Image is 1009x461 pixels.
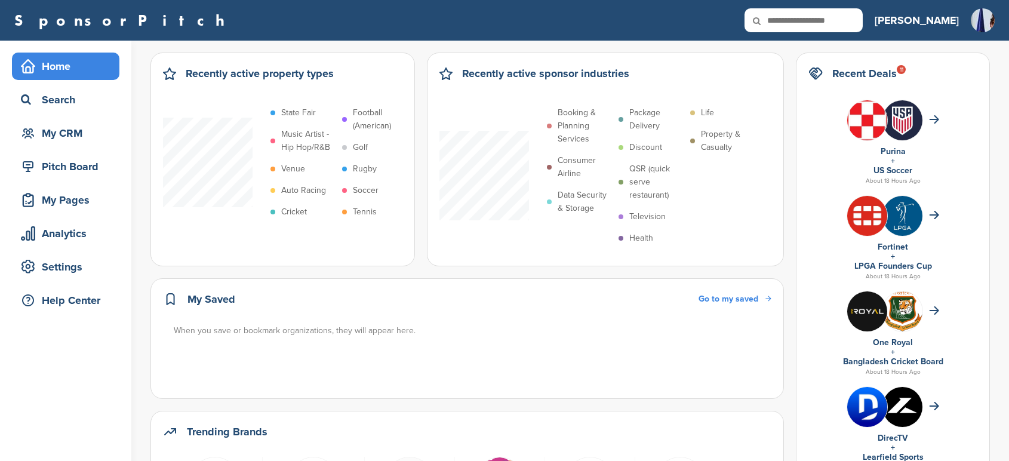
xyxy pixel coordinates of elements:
[847,291,887,331] img: S8lgkjzz 400x400
[12,186,119,214] a: My Pages
[353,205,377,219] p: Tennis
[12,153,119,180] a: Pitch Board
[18,290,119,311] div: Help Center
[18,122,119,144] div: My CRM
[882,291,922,331] img: Open uri20141112 64162 1947g57?1415806541
[12,86,119,113] a: Search
[462,65,629,82] h2: Recently active sponsor industries
[891,156,895,166] a: +
[878,242,908,252] a: Fortinet
[558,154,613,180] p: Consumer Airline
[12,253,119,281] a: Settings
[281,106,316,119] p: State Fair
[353,106,408,133] p: Football (American)
[878,433,908,443] a: DirecTV
[629,210,666,223] p: Television
[875,12,959,29] h3: [PERSON_NAME]
[18,223,119,244] div: Analytics
[18,89,119,110] div: Search
[353,162,377,176] p: Rugby
[875,7,959,33] a: [PERSON_NAME]
[353,141,368,154] p: Golf
[629,141,662,154] p: Discount
[12,287,119,314] a: Help Center
[281,128,336,154] p: Music Artist - Hip Hop/R&B
[847,387,887,427] img: 0c2wmxyy 400x400
[847,196,887,236] img: Vigjnoap 400x400
[847,100,887,140] img: 1lv1zgax 400x400
[187,423,267,440] h2: Trending Brands
[12,119,119,147] a: My CRM
[808,176,977,186] div: About 18 Hours Ago
[281,162,305,176] p: Venue
[699,293,771,306] a: Go to my saved
[629,106,684,133] p: Package Delivery
[873,337,913,348] a: One Royal
[699,294,758,304] span: Go to my saved
[808,271,977,282] div: About 18 Hours Ago
[891,442,895,453] a: +
[18,56,119,77] div: Home
[891,347,895,357] a: +
[281,184,326,197] p: Auto Racing
[808,367,977,377] div: About 18 Hours Ago
[882,100,922,140] img: whvs id 400x400
[353,184,379,197] p: Soccer
[843,356,943,367] a: Bangladesh Cricket Board
[14,13,232,28] a: SponsorPitch
[629,162,684,202] p: QSR (quick serve restaurant)
[186,65,334,82] h2: Recently active property types
[832,65,897,82] h2: Recent Deals
[12,220,119,247] a: Analytics
[882,387,922,427] img: Yitarkkj 400x400
[873,165,912,176] a: US Soccer
[18,156,119,177] div: Pitch Board
[558,189,613,215] p: Data Security & Storage
[701,128,756,154] p: Property & Casualty
[281,205,307,219] p: Cricket
[881,146,906,156] a: Purina
[187,291,235,308] h2: My Saved
[629,232,653,245] p: Health
[882,196,922,236] img: Nxoc7o2q 400x400
[18,256,119,278] div: Settings
[854,261,932,271] a: LPGA Founders Cup
[18,189,119,211] div: My Pages
[897,65,906,74] div: 11
[891,251,895,262] a: +
[174,324,773,337] div: When you save or bookmark organizations, they will appear here.
[12,53,119,80] a: Home
[701,106,714,119] p: Life
[558,106,613,146] p: Booking & Planning Services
